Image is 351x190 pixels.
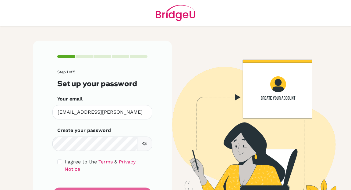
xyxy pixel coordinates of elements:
span: & [114,159,117,165]
h3: Set up your password [57,79,147,88]
input: Insert your email* [52,105,152,119]
label: Your email [57,95,83,103]
a: Terms [98,159,113,165]
span: Step 1 of 5 [57,70,75,74]
span: I agree to the [65,159,97,165]
a: Privacy Notice [65,159,136,172]
label: Create your password [57,127,111,134]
